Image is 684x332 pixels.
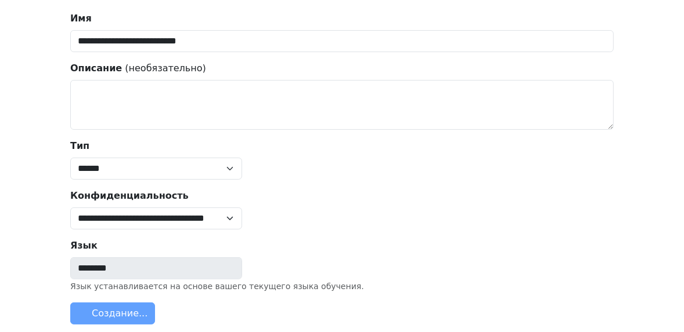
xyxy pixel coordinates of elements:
[70,190,189,201] strong: Конфиденциальность
[70,240,98,251] strong: Язык
[70,13,92,24] strong: Имя
[70,282,364,291] small: Язык устанавливается на основе вашего текущего языка обучения.
[70,63,122,74] strong: Описание
[70,61,206,75] label: (необязательно)
[70,140,89,151] strong: Тип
